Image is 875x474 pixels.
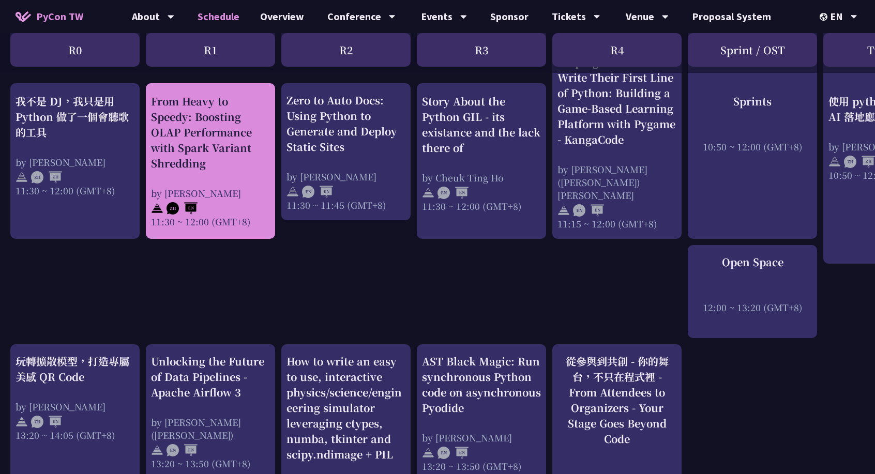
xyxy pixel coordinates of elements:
a: From Heavy to Speedy: Boosting OLAP Performance with Spark Variant Shredding by [PERSON_NAME] 11:... [151,93,270,227]
div: 11:30 ~ 12:00 (GMT+8) [16,184,134,196]
img: ZHZH.38617ef.svg [844,156,875,168]
img: ENEN.5a408d1.svg [438,447,469,459]
img: svg+xml;base64,PHN2ZyB4bWxucz0iaHR0cDovL3d3dy53My5vcmcvMjAwMC9zdmciIHdpZHRoPSIyNCIgaGVpZ2h0PSIyNC... [286,186,299,198]
div: R2 [281,33,411,67]
img: svg+xml;base64,PHN2ZyB4bWxucz0iaHR0cDovL3d3dy53My5vcmcvMjAwMC9zdmciIHdpZHRoPSIyNCIgaGVpZ2h0PSIyNC... [828,156,841,168]
div: 11:30 ~ 12:00 (GMT+8) [422,199,541,212]
div: by [PERSON_NAME] [16,400,134,413]
img: svg+xml;base64,PHN2ZyB4bWxucz0iaHR0cDovL3d3dy53My5vcmcvMjAwMC9zdmciIHdpZHRoPSIyNCIgaGVpZ2h0PSIyNC... [16,416,28,428]
div: R0 [10,33,140,67]
div: R4 [552,33,682,67]
div: by Cheuk Ting Ho [422,171,541,184]
div: Unlocking the Future of Data Pipelines - Apache Airflow 3 [151,354,270,400]
img: svg+xml;base64,PHN2ZyB4bWxucz0iaHR0cDovL3d3dy53My5vcmcvMjAwMC9zdmciIHdpZHRoPSIyNCIgaGVpZ2h0PSIyNC... [151,444,163,456]
div: R1 [146,33,275,67]
div: Helping K-12 Students Write Their First Line of Python: Building a Game-Based Learning Platform w... [557,54,676,147]
a: 我不是 DJ，我只是用 Python 做了一個會聽歌的工具 by [PERSON_NAME] 11:30 ~ 12:00 (GMT+8) [16,93,134,196]
div: Open Space [693,254,812,270]
div: by [PERSON_NAME] ([PERSON_NAME]) [PERSON_NAME] [557,163,676,202]
div: by [PERSON_NAME] [16,155,134,168]
img: Locale Icon [820,13,830,21]
div: AST Black Magic: Run synchronous Python code on asynchronous Pyodide [422,354,541,416]
div: From Heavy to Speedy: Boosting OLAP Performance with Spark Variant Shredding [151,93,270,171]
div: by [PERSON_NAME] [151,186,270,199]
img: svg+xml;base64,PHN2ZyB4bWxucz0iaHR0cDovL3d3dy53My5vcmcvMjAwMC9zdmciIHdpZHRoPSIyNCIgaGVpZ2h0PSIyNC... [151,202,163,215]
div: 玩轉擴散模型，打造專屬美感 QR Code [16,354,134,385]
img: ENEN.5a408d1.svg [573,204,604,217]
a: PyCon TW [5,4,94,29]
div: 13:20 ~ 13:50 (GMT+8) [422,460,541,472]
a: Open Space 12:00 ~ 13:20 (GMT+8) [693,254,812,314]
img: svg+xml;base64,PHN2ZyB4bWxucz0iaHR0cDovL3d3dy53My5vcmcvMjAwMC9zdmciIHdpZHRoPSIyNCIgaGVpZ2h0PSIyNC... [557,204,570,217]
div: Zero to Auto Docs: Using Python to Generate and Deploy Static Sites [286,93,405,155]
div: by [PERSON_NAME] [286,170,405,183]
img: svg+xml;base64,PHN2ZyB4bWxucz0iaHR0cDovL3d3dy53My5vcmcvMjAwMC9zdmciIHdpZHRoPSIyNCIgaGVpZ2h0PSIyNC... [16,171,28,184]
div: Story About the Python GIL - its existance and the lack there of [422,93,541,155]
div: 從參與到共創 - 你的舞台，不只在程式裡 - From Attendees to Organizers - Your Stage Goes Beyond Code [557,354,676,447]
img: ZHEN.371966e.svg [31,416,62,428]
div: 10:50 ~ 12:00 (GMT+8) [693,140,812,152]
a: Zero to Auto Docs: Using Python to Generate and Deploy Static Sites by [PERSON_NAME] 11:30 ~ 11:4... [286,93,405,211]
a: Unlocking the Future of Data Pipelines - Apache Airflow 3 by [PERSON_NAME] ([PERSON_NAME]) 13:20 ... [151,354,270,470]
div: R3 [417,33,546,67]
img: ZHEN.371966e.svg [167,202,198,215]
a: AST Black Magic: Run synchronous Python code on asynchronous Pyodide by [PERSON_NAME] 13:20 ~ 13:... [422,354,541,472]
div: 11:30 ~ 11:45 (GMT+8) [286,198,405,211]
img: ENEN.5a408d1.svg [302,186,333,198]
a: Story About the Python GIL - its existance and the lack there of by Cheuk Ting Ho 11:30 ~ 12:00 (... [422,93,541,211]
div: How to write an easy to use, interactive physics/science/engineering simulator leveraging ctypes,... [286,354,405,462]
img: svg+xml;base64,PHN2ZyB4bWxucz0iaHR0cDovL3d3dy53My5vcmcvMjAwMC9zdmciIHdpZHRoPSIyNCIgaGVpZ2h0PSIyNC... [422,447,434,459]
div: 11:15 ~ 12:00 (GMT+8) [557,217,676,230]
div: by [PERSON_NAME] [422,431,541,444]
div: 我不是 DJ，我只是用 Python 做了一個會聽歌的工具 [16,93,134,140]
div: 13:20 ~ 13:50 (GMT+8) [151,457,270,470]
div: by [PERSON_NAME] ([PERSON_NAME]) [151,416,270,441]
div: 13:20 ~ 14:05 (GMT+8) [16,429,134,441]
img: Home icon of PyCon TW 2025 [16,11,31,22]
div: 12:00 ~ 13:20 (GMT+8) [693,301,812,314]
a: Helping K-12 Students Write Their First Line of Python: Building a Game-Based Learning Platform w... [557,54,676,230]
div: Sprint / OST [688,33,817,67]
div: Sprints [693,93,812,109]
div: 11:30 ~ 12:00 (GMT+8) [151,215,270,227]
span: PyCon TW [36,9,83,24]
img: ENEN.5a408d1.svg [438,187,469,199]
img: svg+xml;base64,PHN2ZyB4bWxucz0iaHR0cDovL3d3dy53My5vcmcvMjAwMC9zdmciIHdpZHRoPSIyNCIgaGVpZ2h0PSIyNC... [422,187,434,199]
img: ZHZH.38617ef.svg [31,171,62,184]
a: 玩轉擴散模型，打造專屬美感 QR Code by [PERSON_NAME] 13:20 ~ 14:05 (GMT+8) [16,354,134,441]
img: ENEN.5a408d1.svg [167,444,198,456]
